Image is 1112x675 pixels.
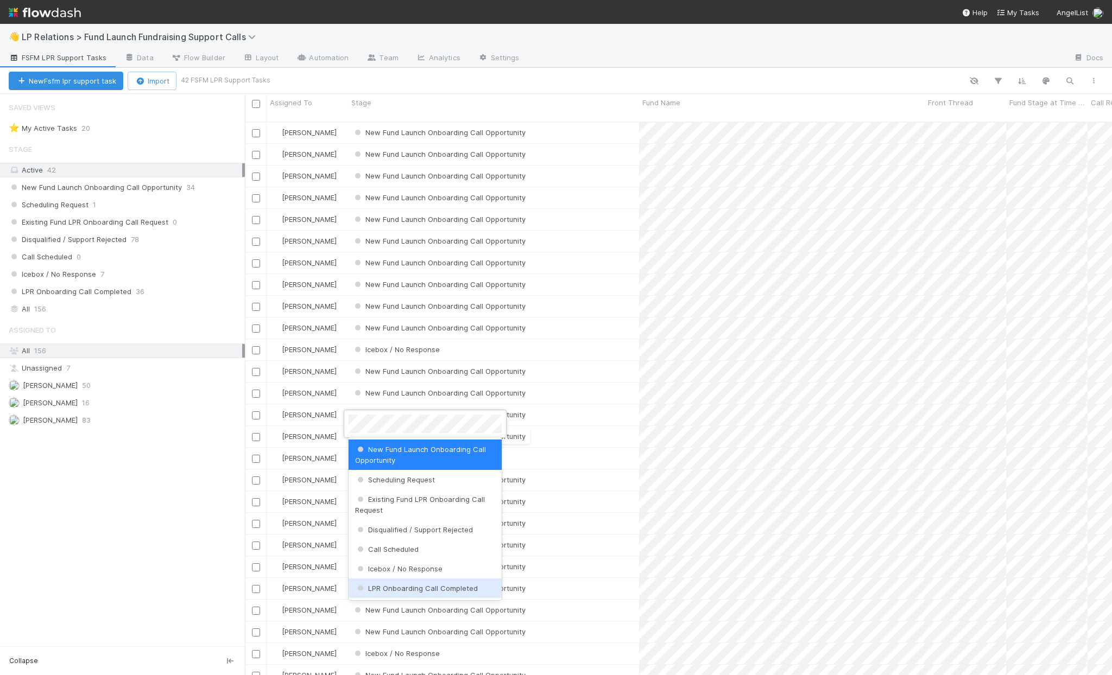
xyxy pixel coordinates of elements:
[355,525,473,534] span: Disqualified / Support Rejected
[355,545,419,553] span: Call Scheduled
[355,564,443,573] span: Icebox / No Response
[355,584,478,593] span: LPR Onboarding Call Completed
[355,475,435,484] span: Scheduling Request
[355,445,486,464] span: New Fund Launch Onboarding Call Opportunity
[355,495,485,514] span: Existing Fund LPR Onboarding Call Request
